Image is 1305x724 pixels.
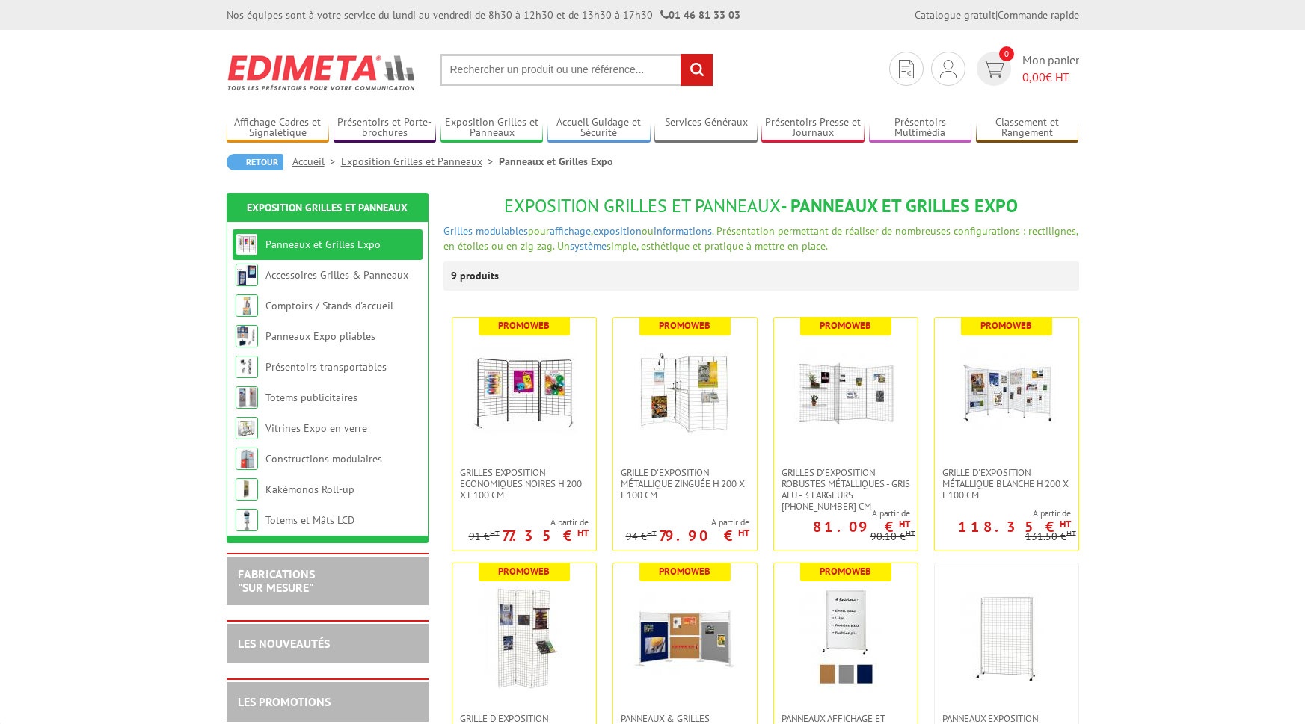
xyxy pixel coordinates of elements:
[1022,52,1079,86] span: Mon panier
[469,516,589,528] span: A partir de
[958,522,1071,531] p: 118.35 €
[227,116,330,140] a: Affichage Cadres et Signalétique
[265,391,357,404] a: Totems publicitaires
[504,194,781,217] span: Exposition Grilles et Panneaux
[236,386,258,409] img: Totems publicitaires
[774,467,918,512] a: Grilles d'exposition robustes métalliques - gris alu - 3 largeurs [PHONE_NUMBER] cm
[265,452,382,465] a: Constructions modulaires
[265,421,367,435] a: Vitrines Expo en verre
[980,319,1032,332] b: Promoweb
[236,294,258,317] img: Comptoirs / Stands d'accueil
[659,319,710,332] b: Promoweb
[236,325,258,347] img: Panneaux Expo pliables
[999,46,1014,61] span: 0
[820,319,871,332] b: Promoweb
[954,340,1059,445] img: Grille d'exposition métallique blanche H 200 x L 100 cm
[626,516,749,528] span: A partir de
[472,586,577,690] img: Grille d'exposition économique blanche, fixation murale, paravent ou sur pied
[236,448,258,470] img: Constructions modulaires
[238,636,330,651] a: LES NOUVEAUTÉS
[654,116,758,140] a: Services Généraux
[265,299,393,312] a: Comptoirs / Stands d'accueil
[472,340,577,445] img: Grilles Exposition Economiques Noires H 200 x L 100 cm
[659,565,710,578] b: Promoweb
[236,509,258,531] img: Totems et Mâts LCD
[451,261,507,291] p: 9 produits
[490,528,500,539] sup: HT
[265,483,354,496] a: Kakémonos Roll-up
[227,45,417,100] img: Edimeta
[502,531,589,540] p: 77.35 €
[1022,69,1079,86] span: € HT
[499,154,613,169] li: Panneaux et Grilles Expo
[813,522,910,531] p: 81.09 €
[443,197,1079,216] h1: - Panneaux et Grilles Expo
[236,478,258,501] img: Kakémonos Roll-up
[476,224,528,238] a: modulables
[440,54,713,86] input: Rechercher un produit ou une référence...
[265,513,354,527] a: Totems et Mâts LCD
[550,224,591,238] a: affichage
[983,61,1004,78] img: devis rapide
[738,527,749,539] sup: HT
[238,566,315,595] a: FABRICATIONS"Sur Mesure"
[942,467,1071,501] span: Grille d'exposition métallique blanche H 200 x L 100 cm
[681,54,713,86] input: rechercher
[906,528,915,539] sup: HT
[460,467,589,501] span: Grilles Exposition Economiques Noires H 200 x L 100 cm
[659,531,749,540] p: 79.90 €
[440,116,544,140] a: Exposition Grilles et Panneaux
[247,201,408,214] a: Exposition Grilles et Panneaux
[761,116,865,140] a: Présentoirs Presse et Journaux
[1025,531,1076,542] p: 131.50 €
[265,268,408,282] a: Accessoires Grilles & Panneaux
[647,528,657,539] sup: HT
[660,8,740,22] strong: 01 46 81 33 03
[236,356,258,378] img: Présentoirs transportables
[547,116,651,140] a: Accueil Guidage et Sécurité
[820,565,871,578] b: Promoweb
[973,52,1079,86] a: devis rapide 0 Mon panier 0,00€ HT
[265,329,375,343] a: Panneaux Expo pliables
[869,116,972,140] a: Présentoirs Multimédia
[498,565,550,578] b: Promoweb
[1060,518,1071,530] sup: HT
[940,60,957,78] img: devis rapide
[915,8,995,22] a: Catalogue gratuit
[626,531,657,542] p: 94 €
[935,467,1078,501] a: Grille d'exposition métallique blanche H 200 x L 100 cm
[443,224,1078,253] span: pour , ou . Présentation permettant de réaliser de nombreuses configurations : rectilignes, en ét...
[899,518,910,530] sup: HT
[265,238,381,251] a: Panneaux et Grilles Expo
[633,586,737,690] img: Panneaux & Grilles modulables - liège, feutrine grise ou bleue, blanc laqué ou gris alu
[915,7,1079,22] div: |
[577,527,589,539] sup: HT
[1066,528,1076,539] sup: HT
[341,155,499,168] a: Exposition Grilles et Panneaux
[613,467,757,501] a: Grille d'exposition métallique Zinguée H 200 x L 100 cm
[570,239,607,253] a: système
[469,531,500,542] p: 91 €
[976,116,1079,140] a: Classement et Rangement
[227,154,283,170] a: Retour
[621,467,749,501] span: Grille d'exposition métallique Zinguée H 200 x L 100 cm
[954,586,1059,690] img: Panneaux Exposition Grilles mobiles sur roulettes - gris clair
[870,531,915,542] p: 90.10 €
[452,467,596,501] a: Grilles Exposition Economiques Noires H 200 x L 100 cm
[265,360,387,374] a: Présentoirs transportables
[935,507,1071,519] span: A partir de
[292,155,341,168] a: Accueil
[793,340,898,445] img: Grilles d'exposition robustes métalliques - gris alu - 3 largeurs 70-100-120 cm
[998,8,1079,22] a: Commande rapide
[334,116,437,140] a: Présentoirs et Porte-brochures
[899,60,914,78] img: devis rapide
[236,417,258,439] img: Vitrines Expo en verre
[238,694,331,709] a: LES PROMOTIONS
[236,233,258,256] img: Panneaux et Grilles Expo
[633,340,737,445] img: Grille d'exposition métallique Zinguée H 200 x L 100 cm
[236,264,258,286] img: Accessoires Grilles & Panneaux
[1022,69,1045,84] span: 0,00
[498,319,550,332] b: Promoweb
[793,586,898,690] img: Panneaux Affichage et Ecriture Mobiles - finitions liège punaisable, feutrine gris clair ou bleue...
[593,224,642,238] a: exposition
